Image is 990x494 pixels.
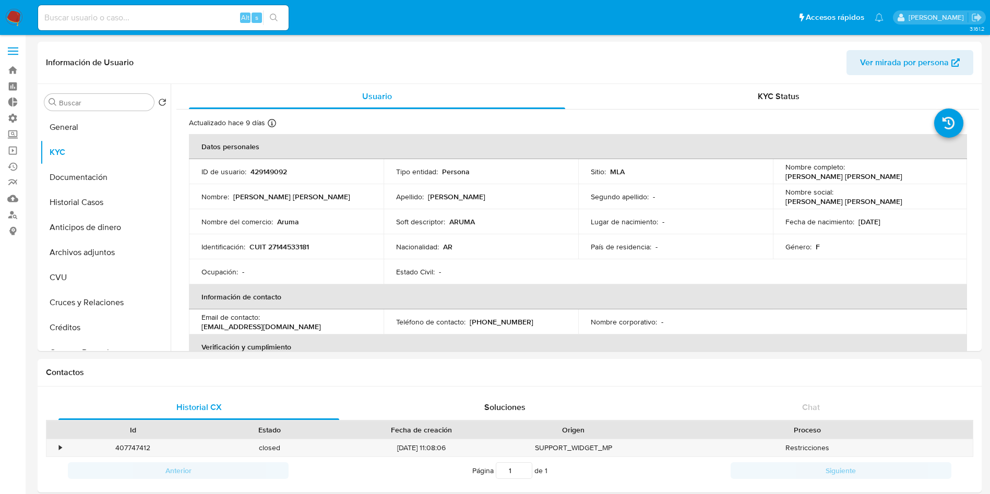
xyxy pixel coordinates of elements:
input: Buscar [59,98,150,107]
p: Segundo apellido : [591,192,649,201]
p: País de residencia : [591,242,651,251]
p: [PERSON_NAME] [PERSON_NAME] [785,172,902,181]
p: Nombre social : [785,187,833,197]
p: - [242,267,244,276]
th: Datos personales [189,134,967,159]
p: - [661,317,663,327]
span: Chat [802,401,820,413]
span: Página de [472,462,547,479]
p: [DATE] [858,217,880,226]
p: Tipo entidad : [396,167,438,176]
p: Soft descriptor : [396,217,445,226]
div: Origen [512,425,635,435]
p: ARUMA [449,217,475,226]
p: - [655,242,658,251]
button: Buscar [49,98,57,106]
p: - [662,217,664,226]
button: search-icon [263,10,284,25]
p: Lugar de nacimiento : [591,217,658,226]
div: Id [72,425,194,435]
p: ID de usuario : [201,167,246,176]
p: [EMAIL_ADDRESS][DOMAIN_NAME] [201,322,321,331]
p: F [816,242,820,251]
button: Ver mirada por persona [846,50,973,75]
div: Proceso [649,425,965,435]
div: [DATE] 11:08:06 [338,439,505,456]
span: KYC Status [758,90,800,102]
a: Notificaciones [875,13,884,22]
button: Siguiente [731,462,951,479]
p: Nombre del comercio : [201,217,273,226]
span: Accesos rápidos [806,12,864,23]
p: MLA [610,167,625,176]
p: Persona [442,167,470,176]
p: gustavo.deseta@mercadolibre.com [909,13,968,22]
p: Aruma [277,217,299,226]
p: Nacionalidad : [396,242,439,251]
span: 1 [545,465,547,476]
button: Anterior [68,462,289,479]
p: - [653,192,655,201]
div: SUPPORT_WIDGET_MP [505,439,642,456]
input: Buscar usuario o caso... [38,11,289,25]
span: Usuario [362,90,392,102]
div: closed [201,439,338,456]
p: Sitio : [591,167,606,176]
h1: Contactos [46,367,973,378]
div: Estado [209,425,331,435]
button: Cruces y Relaciones [40,290,171,315]
button: Historial Casos [40,190,171,215]
p: Ocupación : [201,267,238,276]
div: 407747412 [65,439,201,456]
button: Créditos [40,315,171,340]
p: [PHONE_NUMBER] [470,317,533,327]
p: Género : [785,242,812,251]
p: [PERSON_NAME] [428,192,485,201]
th: Información de contacto [189,284,967,309]
p: Email de contacto : [201,312,260,322]
div: Restricciones [642,439,973,456]
h1: Información de Usuario [46,57,134,68]
p: Nombre completo : [785,162,845,172]
p: AR [443,242,452,251]
button: Archivos adjuntos [40,240,171,265]
span: Historial CX [176,401,222,413]
p: Teléfono de contacto : [396,317,466,327]
div: • [59,443,62,453]
p: Actualizado hace 9 días [189,118,265,128]
p: Fecha de nacimiento : [785,217,854,226]
button: General [40,115,171,140]
span: Alt [241,13,249,22]
span: Ver mirada por persona [860,50,949,75]
button: Anticipos de dinero [40,215,171,240]
button: CVU [40,265,171,290]
button: KYC [40,140,171,165]
span: Soluciones [484,401,526,413]
p: 429149092 [251,167,287,176]
button: Cuentas Bancarias [40,340,171,365]
p: Identificación : [201,242,245,251]
p: Nombre corporativo : [591,317,657,327]
p: [PERSON_NAME] [PERSON_NAME] [233,192,350,201]
button: Documentación [40,165,171,190]
p: Estado Civil : [396,267,435,276]
div: Fecha de creación [345,425,498,435]
p: Nombre : [201,192,229,201]
p: Apellido : [396,192,424,201]
p: [PERSON_NAME] [PERSON_NAME] [785,197,902,206]
p: - [439,267,441,276]
p: CUIT 27144533181 [249,242,309,251]
th: Verificación y cumplimiento [189,334,967,359]
button: Volver al orden por defecto [158,98,166,110]
span: s [255,13,258,22]
a: Salir [971,12,982,23]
